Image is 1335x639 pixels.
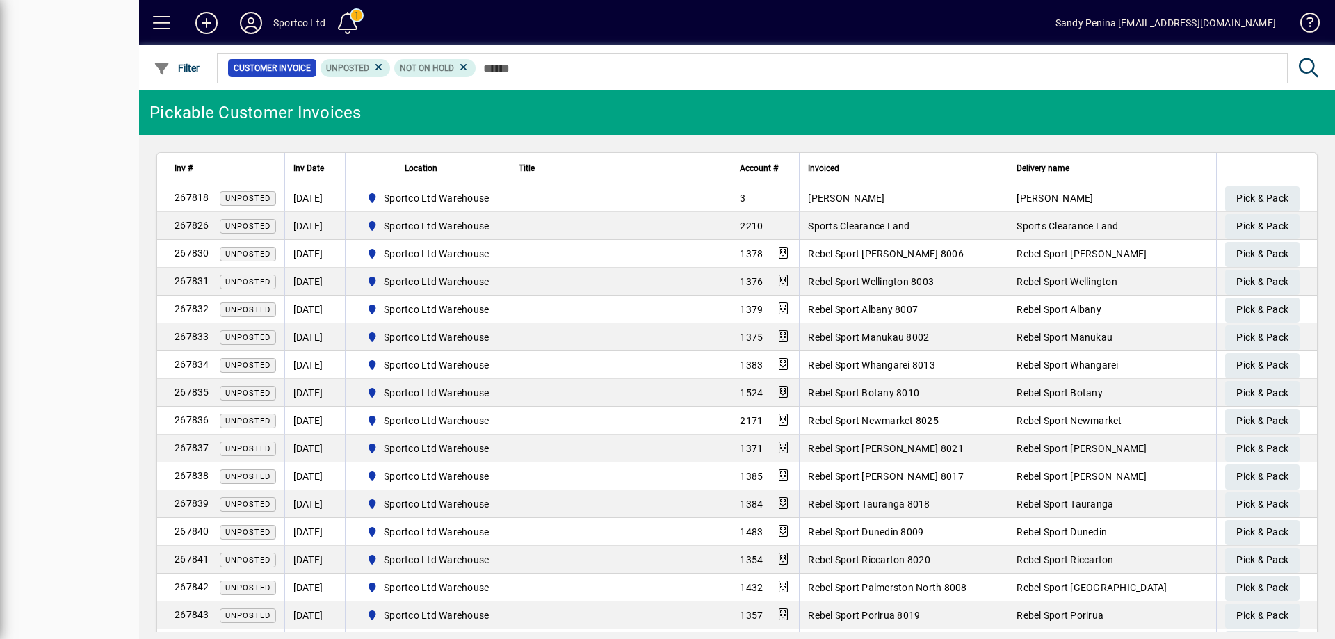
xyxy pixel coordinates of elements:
[1017,499,1113,510] span: Rebel Sport Tauranga
[400,63,454,73] span: Not On Hold
[361,357,495,373] span: Sportco Ltd Warehouse
[808,554,930,565] span: Rebel Sport Riccarton 8020
[150,56,204,81] button: Filter
[1236,382,1288,405] span: Pick & Pack
[175,331,209,342] span: 267833
[175,470,209,481] span: 267838
[808,499,930,510] span: Rebel Sport Tauranga 8018
[808,415,939,426] span: Rebel Sport Newmarket 8025
[225,361,270,370] span: Unposted
[1017,471,1147,482] span: Rebel Sport [PERSON_NAME]
[293,161,337,176] div: Inv Date
[225,389,270,398] span: Unposted
[225,250,270,259] span: Unposted
[519,161,722,176] div: Title
[1236,493,1288,516] span: Pick & Pack
[1017,193,1093,204] span: [PERSON_NAME]
[284,407,345,435] td: [DATE]
[740,499,763,510] span: 1384
[1017,161,1208,176] div: Delivery name
[1225,242,1300,267] button: Pick & Pack
[175,609,209,620] span: 267843
[1225,409,1300,434] button: Pick & Pack
[284,240,345,268] td: [DATE]
[384,608,489,622] span: Sportco Ltd Warehouse
[1236,437,1288,460] span: Pick & Pack
[1225,298,1300,323] button: Pick & Pack
[808,471,964,482] span: Rebel Sport [PERSON_NAME] 8017
[740,332,763,343] span: 1375
[740,193,745,204] span: 3
[225,416,270,426] span: Unposted
[175,161,193,176] span: Inv #
[175,414,209,426] span: 267836
[184,10,229,35] button: Add
[1225,437,1300,462] button: Pick & Pack
[225,611,270,620] span: Unposted
[740,415,763,426] span: 2171
[284,351,345,379] td: [DATE]
[384,247,489,261] span: Sportco Ltd Warehouse
[740,554,763,565] span: 1354
[175,248,209,259] span: 267830
[740,161,791,176] div: Account #
[1225,186,1300,211] button: Pick & Pack
[1225,492,1300,517] button: Pick & Pack
[175,303,209,314] span: 267832
[284,518,345,546] td: [DATE]
[175,359,209,370] span: 267834
[326,63,369,73] span: Unposted
[1236,549,1288,572] span: Pick & Pack
[175,526,209,537] span: 267840
[1236,354,1288,377] span: Pick & Pack
[361,440,495,457] span: Sportco Ltd Warehouse
[808,248,964,259] span: Rebel Sport [PERSON_NAME] 8006
[175,220,209,231] span: 267826
[284,490,345,518] td: [DATE]
[1017,610,1103,621] span: Rebel Sport Porirua
[1236,270,1288,293] span: Pick & Pack
[175,581,209,592] span: 267842
[384,358,489,372] span: Sportco Ltd Warehouse
[154,63,200,74] span: Filter
[384,302,489,316] span: Sportco Ltd Warehouse
[808,582,966,593] span: Rebel Sport Palmerston North 8008
[384,191,489,205] span: Sportco Ltd Warehouse
[1236,243,1288,266] span: Pick & Pack
[808,276,934,287] span: Rebel Sport Wellington 8003
[808,193,884,204] span: [PERSON_NAME]
[1017,359,1118,371] span: Rebel Sport Whangarei
[1225,576,1300,601] button: Pick & Pack
[175,275,209,286] span: 267831
[740,526,763,537] span: 1483
[1236,576,1288,599] span: Pick & Pack
[808,359,935,371] span: Rebel Sport Whangarei 8013
[225,222,270,231] span: Unposted
[225,277,270,286] span: Unposted
[284,268,345,296] td: [DATE]
[1225,270,1300,295] button: Pick & Pack
[808,304,918,315] span: Rebel Sport Albany 8007
[225,528,270,537] span: Unposted
[808,220,909,232] span: Sports Clearance Land
[740,248,763,259] span: 1378
[361,579,495,596] span: Sportco Ltd Warehouse
[175,442,209,453] span: 267837
[740,471,763,482] span: 1385
[1236,187,1288,210] span: Pick & Pack
[384,469,489,483] span: Sportco Ltd Warehouse
[1290,3,1318,48] a: Knowledge Base
[740,359,763,371] span: 1383
[175,553,209,565] span: 267841
[284,435,345,462] td: [DATE]
[361,607,495,624] span: Sportco Ltd Warehouse
[1225,548,1300,573] button: Pick & Pack
[1017,415,1122,426] span: Rebel Sport Newmarket
[1236,521,1288,544] span: Pick & Pack
[405,161,437,176] span: Location
[225,472,270,481] span: Unposted
[740,276,763,287] span: 1376
[234,61,311,75] span: Customer Invoice
[284,212,345,240] td: [DATE]
[1225,353,1300,378] button: Pick & Pack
